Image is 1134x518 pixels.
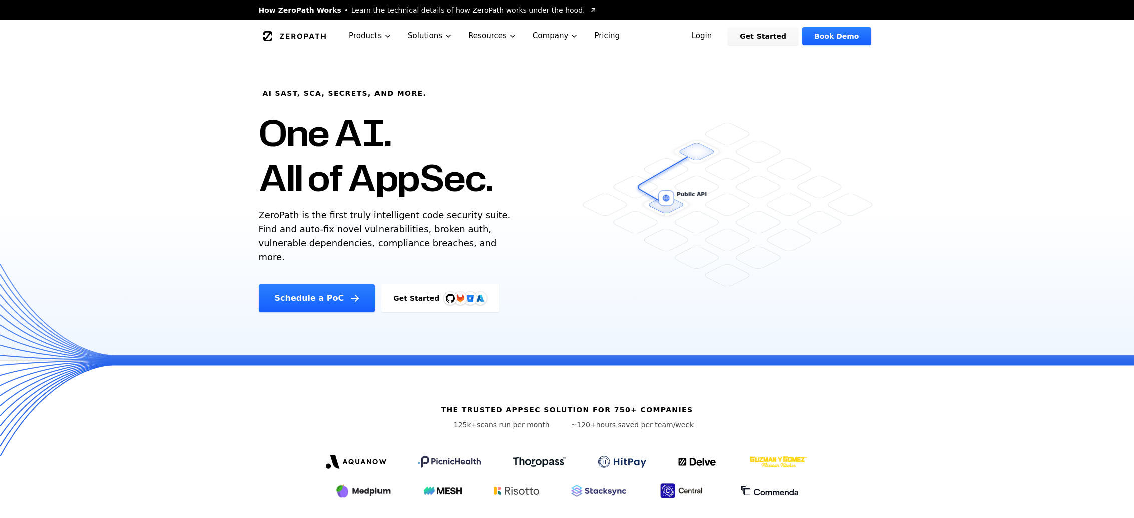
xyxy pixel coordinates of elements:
[259,5,597,15] a: How ZeroPath WorksLearn the technical details of how ZeroPath works under the hood.
[571,421,596,429] span: ~120+
[525,20,587,52] button: Company
[571,420,694,430] p: hours saved per team/week
[263,88,427,98] h6: AI SAST, SCA, Secrets, and more.
[465,293,476,304] svg: Bitbucket
[259,5,341,15] span: How ZeroPath Works
[586,20,628,52] a: Pricing
[450,288,470,308] img: GitLab
[381,284,499,312] a: Get StartedGitHubGitLabAzure
[351,5,585,15] span: Learn the technical details of how ZeroPath works under the hood.
[476,294,484,302] img: Azure
[513,457,566,467] img: Thoropass
[259,208,515,264] p: ZeroPath is the first truly intelligent code security suite. Find and auto-fix novel vulnerabilit...
[680,27,724,45] a: Login
[454,421,477,429] span: 125k+
[259,284,375,312] a: Schedule a PoC
[571,485,626,497] img: Stacksync
[802,27,871,45] a: Book Demo
[446,294,455,303] img: GitHub
[658,482,708,500] img: Central
[341,20,400,52] button: Products
[259,110,493,200] h1: One AI. All of AppSec.
[424,487,462,495] img: Mesh
[400,20,460,52] button: Solutions
[335,483,392,499] img: Medplum
[247,20,888,52] nav: Global
[749,450,808,474] img: GYG
[440,420,563,430] p: scans run per month
[460,20,525,52] button: Resources
[441,405,693,415] h6: The trusted AppSec solution for 750+ companies
[728,27,798,45] a: Get Started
